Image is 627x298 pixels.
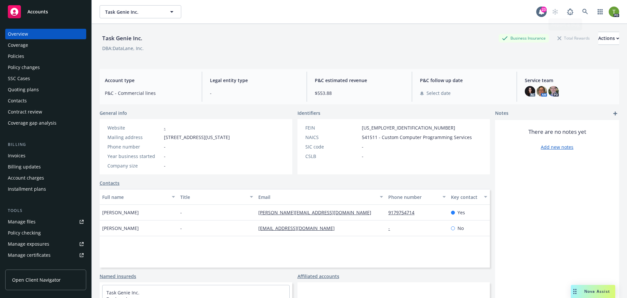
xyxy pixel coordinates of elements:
a: Report a Bug [564,5,577,18]
div: Total Rewards [554,34,593,42]
span: P&C follow up date [420,77,509,84]
button: Task Genie Inc. [100,5,181,18]
div: Manage certificates [8,250,51,260]
span: - [164,143,166,150]
a: Manage files [5,217,86,227]
div: Billing updates [8,162,41,172]
a: Manage certificates [5,250,86,260]
a: Start snowing [549,5,562,18]
span: Manage exposures [5,239,86,249]
div: Task Genie Inc. [100,34,145,43]
div: Full name [102,194,168,201]
div: Coverage gap analysis [8,118,56,128]
a: Search [579,5,592,18]
span: - [164,153,166,160]
div: NAICS [305,134,359,141]
span: - [164,162,166,169]
a: [PERSON_NAME][EMAIL_ADDRESS][DOMAIN_NAME] [258,209,377,216]
a: Named insureds [100,273,136,280]
a: Coverage gap analysis [5,118,86,128]
button: Nova Assist [571,285,615,298]
div: Drag to move [571,285,579,298]
span: 541511 - Custom Computer Programming Services [362,134,472,141]
a: [EMAIL_ADDRESS][DOMAIN_NAME] [258,225,340,231]
div: Phone number [107,143,161,150]
div: Website [107,124,161,131]
span: [STREET_ADDRESS][US_STATE] [164,134,230,141]
a: Overview [5,29,86,39]
div: Contacts [8,96,27,106]
span: Yes [458,209,465,216]
div: Policy changes [8,62,40,73]
a: Contacts [5,96,86,106]
span: $553.88 [315,90,404,96]
button: Phone number [386,189,448,205]
div: CSLB [305,153,359,160]
a: Accounts [5,3,86,21]
a: Task Genie Inc. [106,289,139,296]
a: SSC Cases [5,73,86,84]
img: photo [525,86,535,96]
a: - [164,125,166,131]
img: photo [609,7,619,17]
div: Year business started [107,153,161,160]
span: Legal entity type [210,77,299,84]
div: Business Insurance [499,34,549,42]
span: General info [100,110,127,116]
div: Manage BORs [8,261,39,272]
div: Installment plans [8,184,46,194]
button: Key contact [448,189,490,205]
div: Billing [5,141,86,148]
div: Coverage [8,40,28,50]
span: [PERSON_NAME] [102,209,139,216]
div: 23 [541,7,547,12]
a: add [611,110,619,117]
div: Policy checking [8,228,41,238]
span: Accounts [27,9,48,14]
div: Quoting plans [8,84,39,95]
div: Title [180,194,246,201]
a: - [388,225,395,231]
a: Coverage [5,40,86,50]
span: Account type [105,77,194,84]
a: Billing updates [5,162,86,172]
span: Nova Assist [584,289,610,294]
a: Quoting plans [5,84,86,95]
div: Tools [5,207,86,214]
span: [PERSON_NAME] [102,225,139,232]
div: Key contact [451,194,480,201]
a: Policy changes [5,62,86,73]
div: SIC code [305,143,359,150]
button: Email [256,189,386,205]
div: DBA: DataLane, Inc. [102,45,144,52]
span: P&C - Commercial lines [105,90,194,96]
span: - [210,90,299,96]
a: Switch app [594,5,607,18]
div: Actions [598,32,619,44]
div: Invoices [8,150,25,161]
div: SSC Cases [8,73,30,84]
span: No [458,225,464,232]
a: Manage BORs [5,261,86,272]
a: Account charges [5,173,86,183]
a: Invoices [5,150,86,161]
span: Open Client Navigator [12,276,61,283]
a: Contacts [100,180,120,186]
a: Policy checking [5,228,86,238]
span: Notes [495,110,508,117]
div: Manage exposures [8,239,49,249]
div: Account charges [8,173,44,183]
span: There are no notes yet [528,128,586,136]
span: - [180,225,182,232]
div: Policies [8,51,24,61]
a: Policies [5,51,86,61]
button: Title [178,189,256,205]
a: 9179754714 [388,209,420,216]
a: Contract review [5,107,86,117]
a: Add new notes [541,144,573,150]
span: Service team [525,77,614,84]
div: Mailing address [107,134,161,141]
button: Full name [100,189,178,205]
div: Overview [8,29,28,39]
button: Actions [598,32,619,45]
